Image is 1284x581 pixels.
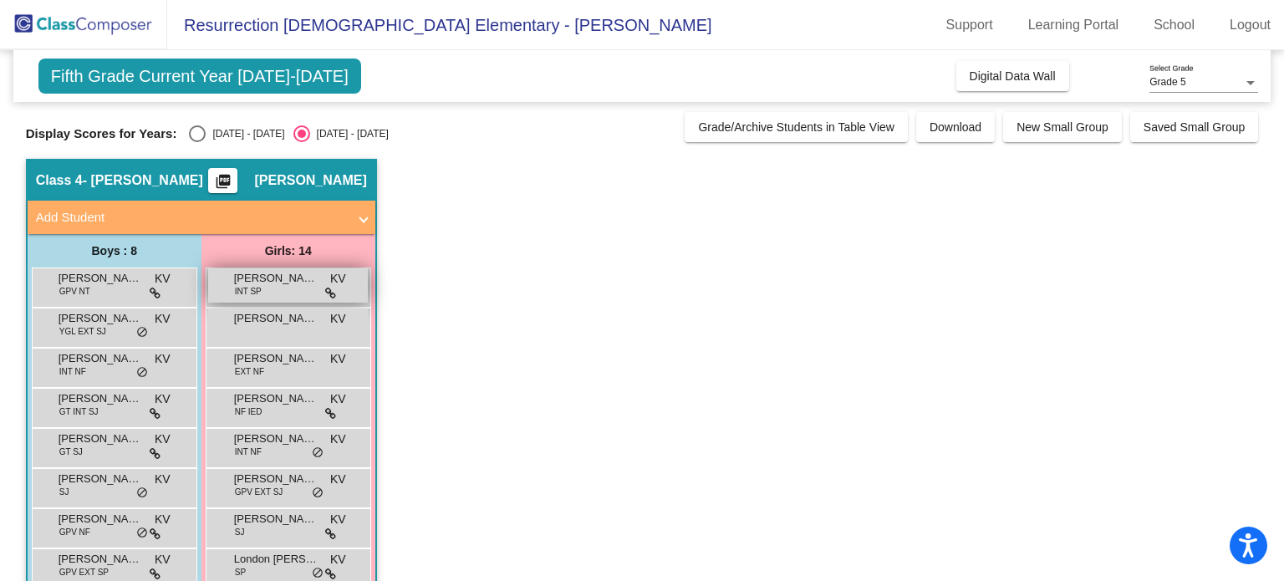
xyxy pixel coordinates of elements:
span: New Small Group [1016,120,1108,134]
span: [PERSON_NAME] [59,270,142,287]
span: [PERSON_NAME] [234,270,318,287]
span: GPV EXT SP [59,566,109,578]
span: KV [155,471,171,488]
span: KV [155,270,171,288]
span: NF IED [235,405,262,418]
mat-expansion-panel-header: Add Student [28,201,375,234]
span: KV [155,390,171,408]
span: EXT NF [235,365,264,378]
span: KV [330,511,346,528]
span: do_not_disturb_alt [312,487,324,500]
span: KV [155,431,171,448]
a: Learning Portal [1015,12,1133,38]
mat-panel-title: Add Student [36,208,347,227]
span: - [PERSON_NAME] [83,172,203,189]
button: Print Students Details [208,168,237,193]
span: KV [330,390,346,408]
a: School [1140,12,1208,38]
span: [PERSON_NAME] [PERSON_NAME] [59,471,142,487]
span: KV [330,270,346,288]
span: GPV NT [59,285,90,298]
span: Saved Small Group [1144,120,1245,134]
span: [PERSON_NAME] [59,511,142,527]
span: YGL EXT SJ [59,325,106,338]
span: do_not_disturb_alt [136,527,148,540]
span: GT SJ [59,446,83,458]
span: Class 4 [36,172,83,189]
mat-icon: picture_as_pdf [213,173,233,196]
button: Saved Small Group [1130,112,1258,142]
span: Grade/Archive Students in Table View [698,120,894,134]
button: Grade/Archive Students in Table View [685,112,908,142]
span: [PERSON_NAME] [59,551,142,568]
span: [PERSON_NAME] [PERSON_NAME] [59,390,142,407]
mat-radio-group: Select an option [189,125,388,142]
span: Display Scores for Years: [26,126,177,141]
span: Grade 5 [1149,76,1185,88]
span: KV [330,310,346,328]
span: do_not_disturb_alt [312,446,324,460]
span: INT NF [235,446,262,458]
span: KV [155,511,171,528]
div: [DATE] - [DATE] [206,126,284,141]
div: Boys : 8 [28,234,201,268]
button: Digital Data Wall [956,61,1069,91]
span: KV [330,431,346,448]
span: [PERSON_NAME] [234,310,318,327]
span: KV [330,350,346,368]
span: [PERSON_NAME] [234,471,318,487]
span: SJ [59,486,69,498]
span: [PERSON_NAME] [59,350,142,367]
span: KV [155,310,171,328]
span: SJ [235,526,245,538]
span: GT INT SJ [59,405,99,418]
span: GPV NF [59,526,90,538]
span: [PERSON_NAME] [254,172,366,189]
span: Resurrection [DEMOGRAPHIC_DATA] Elementary - [PERSON_NAME] [167,12,712,38]
button: New Small Group [1003,112,1122,142]
span: KV [330,471,346,488]
span: [PERSON_NAME] [234,390,318,407]
span: KV [155,350,171,368]
span: do_not_disturb_alt [136,326,148,339]
span: London [PERSON_NAME] [234,551,318,568]
span: Download [930,120,981,134]
span: SP [235,566,246,578]
span: KV [155,551,171,568]
span: do_not_disturb_alt [312,567,324,580]
a: Logout [1216,12,1284,38]
span: GPV EXT SJ [235,486,283,498]
span: do_not_disturb_alt [136,487,148,500]
span: do_not_disturb_alt [136,366,148,380]
span: [PERSON_NAME] [234,511,318,527]
a: Support [933,12,1006,38]
span: Fifth Grade Current Year [DATE]-[DATE] [38,59,361,94]
span: Digital Data Wall [970,69,1056,83]
span: INT SP [235,285,262,298]
span: [PERSON_NAME] [234,350,318,367]
span: [PERSON_NAME] [234,431,318,447]
div: Girls: 14 [201,234,375,268]
span: INT NF [59,365,86,378]
button: Download [916,112,995,142]
span: KV [330,551,346,568]
span: [PERSON_NAME] [59,310,142,327]
span: [PERSON_NAME] [59,431,142,447]
div: [DATE] - [DATE] [310,126,389,141]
